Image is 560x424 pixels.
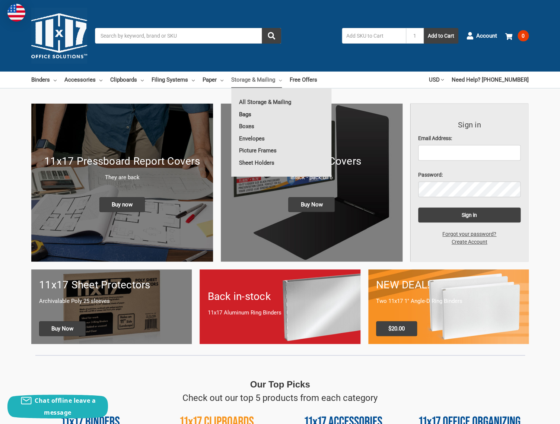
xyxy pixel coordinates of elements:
input: Sign in [418,208,521,222]
label: Password: [418,171,521,179]
a: 11x17 Report Covers 11x17 Report Covers Black - pack of 6 Buy Now [221,104,402,262]
a: Picture Frames [231,145,331,156]
p: Check out our top 5 products from each category [182,391,378,405]
p: They are back [39,173,205,182]
a: Sheet Holders [231,157,331,169]
h1: Back in-stock [207,289,352,304]
h1: 11x17 Pressboard Report Covers [39,154,205,169]
span: Chat offline leave a message [35,396,96,417]
a: Boxes [231,120,331,132]
input: Add SKU to Cart [342,28,406,44]
img: duty and tax information for United States [7,4,25,22]
img: New 11x17 Pressboard Binders [31,104,213,262]
span: $20.00 [376,321,417,336]
a: Free Offers [290,72,317,88]
span: Buy Now [39,321,86,336]
a: Clipboards [110,72,144,88]
a: 11x17 sheet protectors 11x17 Sheet Protectors Archivalable Poly 25 sleeves Buy Now [31,269,192,344]
p: Archivalable Poly 25 sleeves [39,297,184,306]
p: Two 11x17 1" Angle-D Ring Binders [376,297,521,306]
label: Email Address: [418,135,521,142]
a: Envelopes [231,133,331,145]
span: 0 [518,30,529,41]
h3: Sign in [418,119,521,130]
img: 11x17 Report Covers [221,104,402,262]
p: 11x17 Aluminum Ring Binders [207,308,352,317]
button: Chat offline leave a message [7,395,108,418]
a: Bags [231,108,331,120]
a: USD [429,72,444,88]
h1: 11x17 Report Covers [229,154,395,169]
a: Create Account [448,238,491,246]
button: Add to Cart [424,28,458,44]
a: Paper [203,72,223,88]
a: Account [466,26,497,45]
a: Back in-stock 11x17 Aluminum Ring Binders [200,269,360,344]
a: Forgot your password? [438,230,500,238]
p: Black - pack of 6 [229,173,395,182]
a: Storage & Mailing [231,72,282,88]
a: All Storage & Mailing [231,96,331,108]
span: Account [476,32,497,40]
p: Our Top Picks [250,378,310,391]
a: Filing Systems [152,72,195,88]
input: Search by keyword, brand or SKU [95,28,281,44]
img: 11x17.com [31,8,87,64]
a: New 11x17 Pressboard Binders 11x17 Pressboard Report Covers They are back Buy now [31,104,213,262]
a: 11x17 Binder 2-pack only $20.00 NEW DEAL! Two 11x17 1" Angle-D Ring Binders $20.00 [368,269,529,344]
span: Buy now [99,197,145,212]
a: 0 [505,26,529,45]
a: Binders [31,72,57,88]
h1: NEW DEAL! [376,277,521,293]
span: Buy Now [288,197,335,212]
a: Accessories [64,72,102,88]
a: Need Help? [PHONE_NUMBER] [452,72,529,88]
h1: 11x17 Sheet Protectors [39,277,184,293]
